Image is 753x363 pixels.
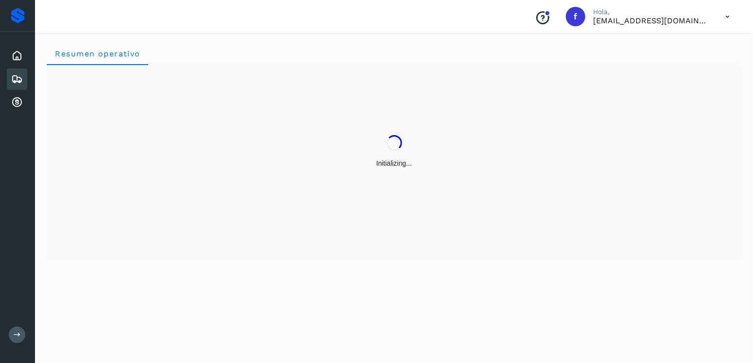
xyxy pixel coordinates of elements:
[7,45,27,67] div: Inicio
[593,16,710,25] p: facturacion@protransport.com.mx
[7,92,27,113] div: Cuentas por cobrar
[54,49,140,58] span: Resumen operativo
[593,8,710,16] p: Hola,
[7,69,27,90] div: Embarques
